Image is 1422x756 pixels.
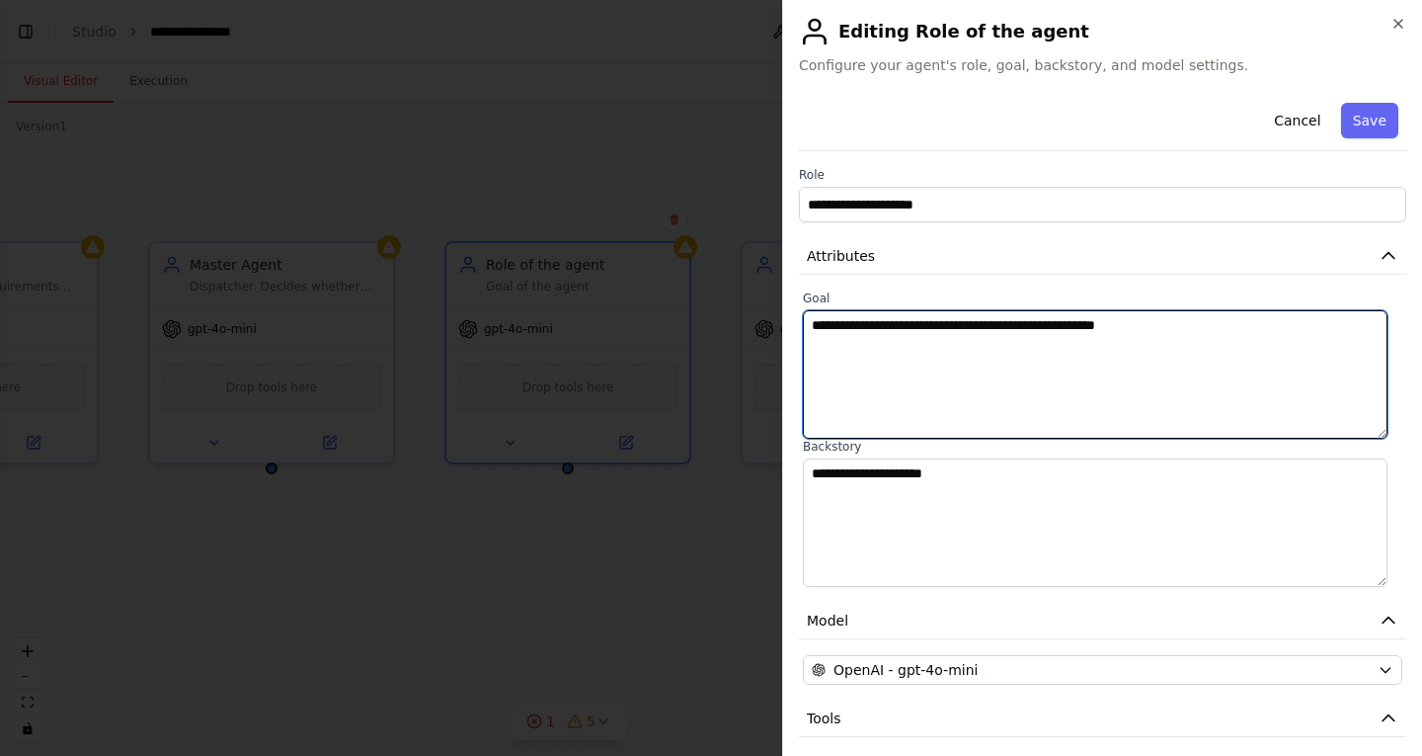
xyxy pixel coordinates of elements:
[807,709,841,728] span: Tools
[1262,103,1332,138] button: Cancel
[807,611,848,630] span: Model
[803,655,1402,685] button: OpenAI - gpt-4o-mini
[799,701,1406,737] button: Tools
[1341,103,1398,138] button: Save
[807,246,875,266] span: Attributes
[799,16,1406,47] h2: Editing Role of the agent
[799,603,1406,639] button: Model
[799,167,1406,183] label: Role
[833,660,978,680] span: OpenAI - gpt-4o-mini
[799,238,1406,275] button: Attributes
[803,439,1402,455] label: Backstory
[803,291,1402,306] label: Goal
[799,55,1406,75] span: Configure your agent's role, goal, backstory, and model settings.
